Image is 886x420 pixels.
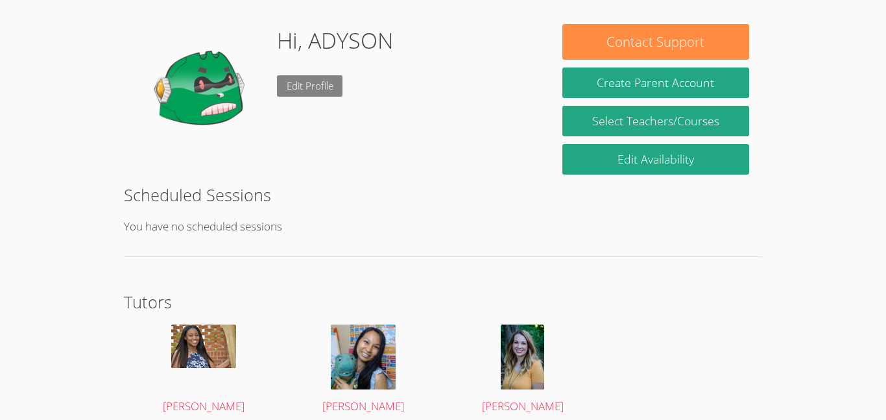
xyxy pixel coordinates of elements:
[501,325,544,389] img: avatar.png
[124,217,762,236] p: You have no scheduled sessions
[562,68,749,98] button: Create Parent Account
[124,182,762,207] h2: Scheduled Sessions
[163,399,245,414] span: [PERSON_NAME]
[296,325,431,416] a: [PERSON_NAME]
[562,106,749,136] a: Select Teachers/Courses
[124,290,762,314] h2: Tutors
[562,24,749,60] button: Contact Support
[482,399,564,414] span: [PERSON_NAME]
[562,144,749,175] a: Edit Availability
[171,325,236,368] img: IMG_1222.jpeg
[322,399,404,414] span: [PERSON_NAME]
[137,24,267,154] img: default.png
[277,24,394,57] h1: Hi, ADYSON
[331,325,396,389] img: Untitled%20design%20(19).png
[456,325,590,416] a: [PERSON_NAME]
[137,325,271,416] a: [PERSON_NAME]
[277,75,343,97] a: Edit Profile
